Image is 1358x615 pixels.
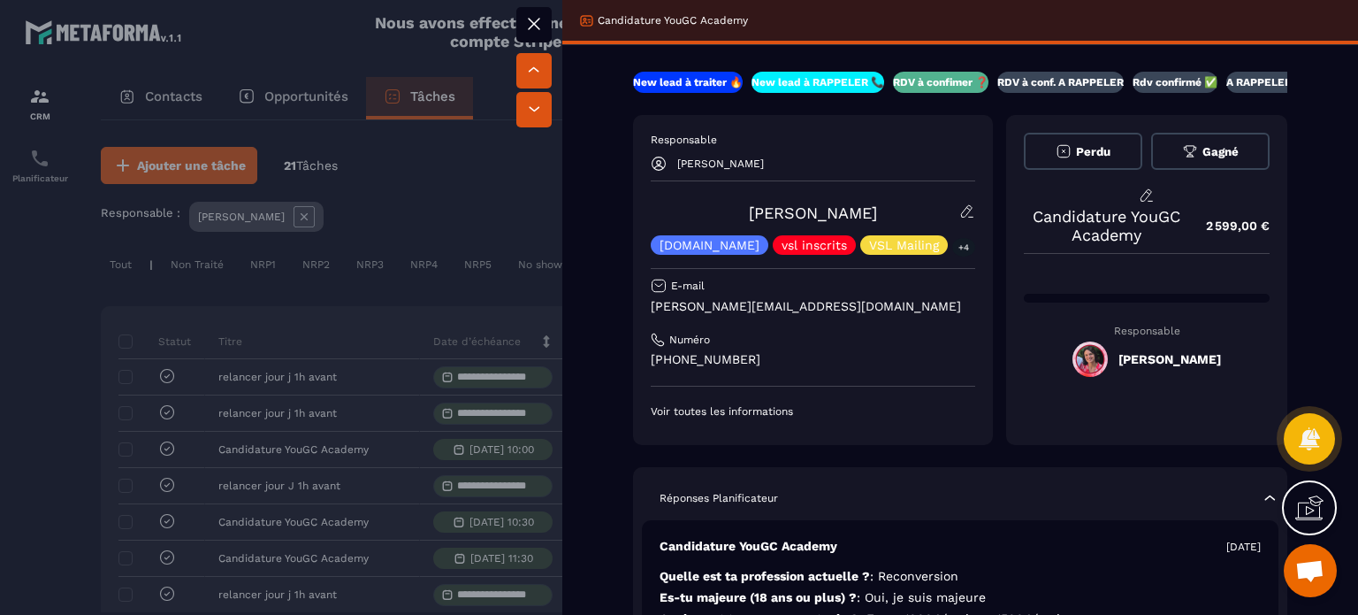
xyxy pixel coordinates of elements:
[633,75,743,89] p: New lead à traiter 🔥
[660,491,778,505] p: Réponses Planificateur
[1284,544,1337,597] div: Ouvrir le chat
[782,239,847,251] p: vsl inscrits
[751,75,884,89] p: New lead à RAPPELER 📞
[749,204,877,222] a: [PERSON_NAME]
[1133,75,1217,89] p: Rdv confirmé ✅
[1188,209,1270,243] p: 2 599,00 €
[1202,145,1239,158] span: Gagné
[857,590,986,604] span: : Oui, je suis majeure
[651,298,975,315] p: [PERSON_NAME][EMAIL_ADDRESS][DOMAIN_NAME]
[1226,540,1261,554] p: [DATE]
[1118,352,1221,366] h5: [PERSON_NAME]
[660,239,759,251] p: [DOMAIN_NAME]
[651,133,975,147] p: Responsable
[893,75,988,89] p: RDV à confimer ❓
[1024,207,1188,244] p: Candidature YouGC Academy
[660,538,837,555] p: Candidature YouGC Academy
[997,75,1124,89] p: RDV à conf. A RAPPELER
[677,158,764,170] p: [PERSON_NAME]
[1024,133,1142,170] button: Perdu
[660,589,1261,606] p: Es-tu majeure (18 ans ou plus) ?
[651,404,975,419] p: Voir toutes les informations
[1076,145,1110,158] span: Perdu
[869,239,939,251] p: VSL Mailing
[671,279,705,293] p: E-mail
[651,351,975,368] p: [PHONE_NUMBER]
[1151,133,1270,170] button: Gagné
[1024,325,1270,337] p: Responsable
[660,568,1261,585] p: Quelle est ta profession actuelle ?
[598,13,748,27] p: Candidature YouGC Academy
[870,569,958,583] span: : Reconversion
[669,333,710,347] p: Numéro
[952,238,975,257] p: +4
